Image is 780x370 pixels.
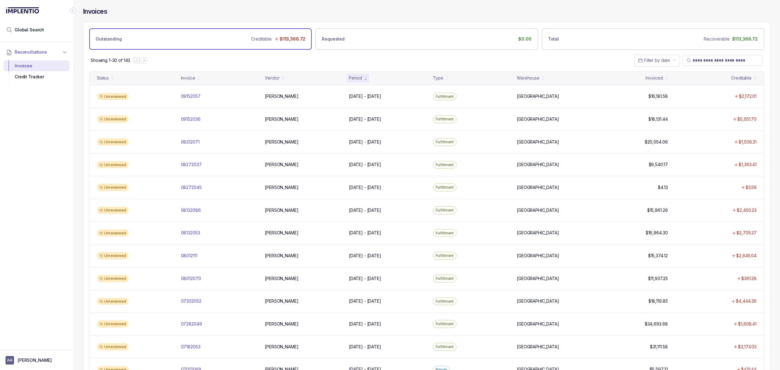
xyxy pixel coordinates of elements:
div: Credit Tracker [9,71,65,82]
p: $2,645.04 [736,253,757,259]
p: Fulfillment [436,94,454,100]
p: [PERSON_NAME] [265,298,298,304]
div: Reconciliations [4,59,69,84]
p: [PERSON_NAME] [18,357,52,363]
div: Invoices [9,60,65,71]
p: $2,705.37 [736,230,757,236]
p: 08132086 [181,207,201,213]
div: Unreviewed [97,298,129,305]
p: [GEOGRAPHIC_DATA] [517,116,559,122]
p: [PERSON_NAME] [265,344,298,350]
div: Unreviewed [97,207,129,214]
p: Fulfillment [436,207,454,213]
p: Fulfillment [436,276,454,282]
p: Fulfillment [436,230,454,236]
p: $18,119.85 [648,298,668,304]
p: [PERSON_NAME] [265,276,298,282]
p: 07302052 [181,298,201,304]
p: $31,111.58 [650,344,668,350]
div: Unreviewed [97,343,129,350]
p: 08012070 [181,276,201,282]
p: Fulfillment [436,344,454,350]
p: [GEOGRAPHIC_DATA] [517,93,559,99]
p: $4,444.36 [736,298,757,304]
p: Showing 1-30 of 143 [90,57,130,63]
div: Unreviewed [97,93,129,100]
p: Fulfillment [436,321,454,327]
p: [GEOGRAPHIC_DATA] [517,162,559,168]
div: Invoice [181,75,195,81]
div: Warehouse [517,75,540,81]
p: $2,450.23 [737,207,757,213]
p: Fulfillment [436,162,454,168]
p: Fulfillment [436,139,454,145]
p: [DATE] - [DATE] [349,116,381,122]
p: $11,937.25 [648,276,668,282]
span: Filter by date [644,58,670,63]
span: Global Search [15,27,44,33]
p: $361.28 [741,276,757,282]
p: $3,173.03 [738,344,757,350]
span: User initials [5,356,14,365]
p: [GEOGRAPHIC_DATA] [517,207,559,213]
p: [PERSON_NAME] [265,184,298,190]
p: 08132053 [181,230,200,236]
h4: Invoices [83,7,107,16]
p: $113,366.72 [280,36,305,42]
p: 08272045 [181,184,202,190]
p: $9,540.17 [649,162,668,168]
p: $0.00 [518,36,531,42]
p: $1,608.41 [738,321,757,327]
p: [DATE] - [DATE] [349,184,381,190]
button: User initials[PERSON_NAME] [5,356,68,365]
div: Period [349,75,362,81]
p: [PERSON_NAME] [265,162,298,168]
p: $34,693.68 [645,321,668,327]
p: [PERSON_NAME] [265,139,298,145]
p: [DATE] - [DATE] [349,162,381,168]
div: Status [97,75,109,81]
p: 08012111 [181,253,197,259]
button: Date Range Picker [634,55,680,66]
div: Unreviewed [97,320,129,328]
div: Unreviewed [97,184,129,191]
div: Type [433,75,443,81]
p: $20,054.06 [645,139,668,145]
p: [PERSON_NAME] [265,321,298,327]
div: Unreviewed [97,138,129,146]
p: 08312071 [181,139,200,145]
p: [PERSON_NAME] [265,253,298,259]
p: [GEOGRAPHIC_DATA] [517,321,559,327]
div: Unreviewed [97,116,129,123]
p: 09152036 [181,116,200,122]
p: Fulfillment [436,253,454,259]
div: Invoiced [646,75,663,81]
p: Creditable [251,36,272,42]
p: Fulfillment [436,184,454,190]
p: 08272037 [181,162,202,168]
p: [GEOGRAPHIC_DATA] [517,298,559,304]
span: Reconciliations [15,49,47,55]
div: Vendor [265,75,279,81]
p: 07182053 [181,344,200,350]
p: [DATE] - [DATE] [349,344,381,350]
p: Requested [322,36,345,42]
p: [DATE] - [DATE] [349,276,381,282]
p: [GEOGRAPHIC_DATA] [517,230,559,236]
p: Fulfillment [436,116,454,122]
p: $18,131.44 [648,116,668,122]
p: Fulfillment [436,298,454,304]
p: $15,961.26 [647,207,668,213]
p: [DATE] - [DATE] [349,139,381,145]
div: Unreviewed [97,252,129,259]
p: $3.59 [746,184,757,190]
p: 09152057 [181,93,200,99]
p: [GEOGRAPHIC_DATA] [517,139,559,145]
div: Unreviewed [97,229,129,237]
button: Reconciliations [4,45,69,59]
p: Outstanding [96,36,122,42]
div: Creditable [731,75,752,81]
p: $5,051.70 [737,116,757,122]
p: 07282049 [181,321,202,327]
p: [GEOGRAPHIC_DATA] [517,344,559,350]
